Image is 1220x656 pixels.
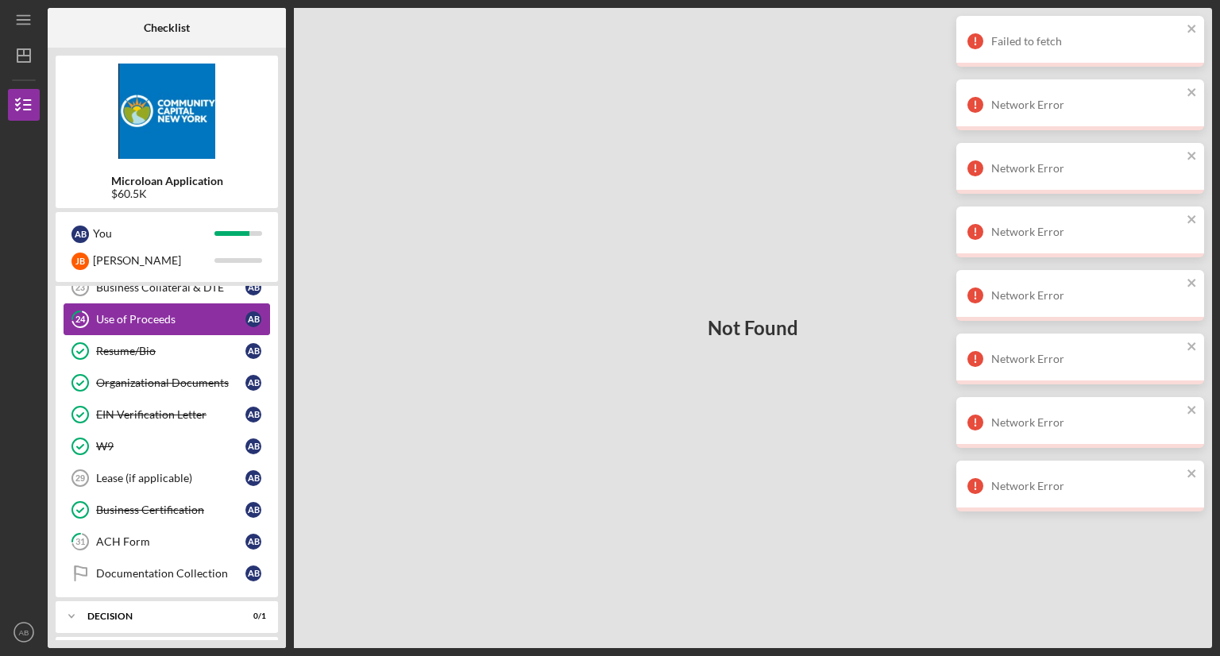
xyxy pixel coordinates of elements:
[64,335,270,367] a: Resume/BioAB
[96,313,245,326] div: Use of Proceeds
[96,440,245,453] div: W9
[96,472,245,484] div: Lease (if applicable)
[96,376,245,389] div: Organizational Documents
[96,504,245,516] div: Business Certification
[1187,467,1198,482] button: close
[93,247,214,274] div: [PERSON_NAME]
[245,280,261,295] div: A B
[1187,86,1198,101] button: close
[991,353,1182,365] div: Network Error
[75,314,86,325] tspan: 24
[8,616,40,648] button: AB
[1187,340,1198,355] button: close
[64,462,270,494] a: 29Lease (if applicable)AB
[245,470,261,486] div: A B
[991,162,1182,175] div: Network Error
[1187,22,1198,37] button: close
[64,558,270,589] a: Documentation CollectionAB
[96,345,245,357] div: Resume/Bio
[708,317,798,339] h3: Not Found
[237,612,266,621] div: 0 / 1
[96,535,245,548] div: ACH Form
[19,628,29,637] text: AB
[64,494,270,526] a: Business CertificationAB
[245,438,261,454] div: A B
[71,253,89,270] div: J B
[991,289,1182,302] div: Network Error
[245,407,261,423] div: A B
[245,534,261,550] div: A B
[1187,149,1198,164] button: close
[245,502,261,518] div: A B
[245,311,261,327] div: A B
[245,565,261,581] div: A B
[87,612,226,621] div: Decision
[71,226,89,243] div: A B
[991,35,1182,48] div: Failed to fetch
[991,480,1182,492] div: Network Error
[1187,213,1198,228] button: close
[245,343,261,359] div: A B
[1187,403,1198,419] button: close
[991,226,1182,238] div: Network Error
[96,408,245,421] div: EIN Verification Letter
[991,416,1182,429] div: Network Error
[75,473,85,483] tspan: 29
[245,375,261,391] div: A B
[64,399,270,430] a: EIN Verification LetterAB
[93,220,214,247] div: You
[56,64,278,159] img: Product logo
[75,283,85,292] tspan: 23
[1187,276,1198,291] button: close
[64,367,270,399] a: Organizational DocumentsAB
[96,281,245,294] div: Business Collateral & DTE
[991,98,1182,111] div: Network Error
[75,537,85,547] tspan: 31
[64,430,270,462] a: W9AB
[64,303,270,335] a: 24Use of ProceedsAB
[64,272,270,303] a: 23Business Collateral & DTEAB
[144,21,190,34] b: Checklist
[96,567,245,580] div: Documentation Collection
[64,526,270,558] a: 31ACH FormAB
[111,175,223,187] b: Microloan Application
[111,187,223,200] div: $60.5K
